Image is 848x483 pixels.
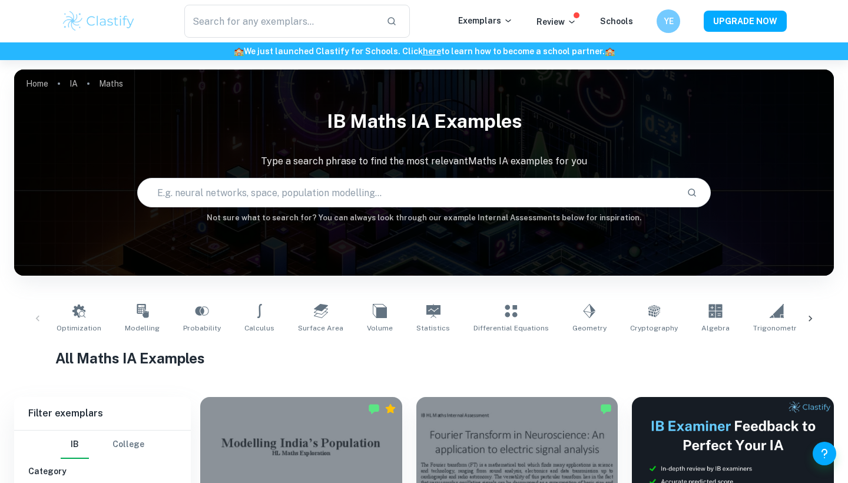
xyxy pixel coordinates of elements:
a: Schools [600,16,633,26]
input: Search for any exemplars... [184,5,377,38]
span: 🏫 [234,47,244,56]
button: College [112,431,144,459]
h6: Filter exemplars [14,397,191,430]
p: Exemplars [458,14,513,27]
p: Maths [99,77,123,90]
button: IB [61,431,89,459]
button: Search [682,183,702,203]
a: Home [26,75,48,92]
span: Probability [183,323,221,333]
p: Type a search phrase to find the most relevant Maths IA examples for you [14,154,834,168]
span: Statistics [416,323,450,333]
div: Premium [385,403,396,415]
button: Help and Feedback [813,442,836,465]
img: Marked [600,403,612,415]
h1: All Maths IA Examples [55,348,793,369]
span: Volume [367,323,393,333]
span: Modelling [125,323,160,333]
input: E.g. neural networks, space, population modelling... [138,176,677,209]
span: Optimization [57,323,101,333]
span: Algebra [701,323,730,333]
button: UPGRADE NOW [704,11,787,32]
span: Calculus [244,323,274,333]
img: Marked [368,403,380,415]
a: here [423,47,441,56]
img: Clastify logo [61,9,136,33]
h1: IB Maths IA examples [14,102,834,140]
button: YE [657,9,680,33]
a: IA [69,75,78,92]
div: Filter type choice [61,431,144,459]
span: Surface Area [298,323,343,333]
h6: Category [28,465,177,478]
span: Cryptography [630,323,678,333]
p: Review [536,15,577,28]
span: Trigonometry [753,323,800,333]
span: Geometry [572,323,607,333]
span: 🏫 [605,47,615,56]
span: Differential Equations [473,323,549,333]
h6: YE [662,15,675,28]
h6: Not sure what to search for? You can always look through our example Internal Assessments below f... [14,212,834,224]
h6: We just launched Clastify for Schools. Click to learn how to become a school partner. [2,45,846,58]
